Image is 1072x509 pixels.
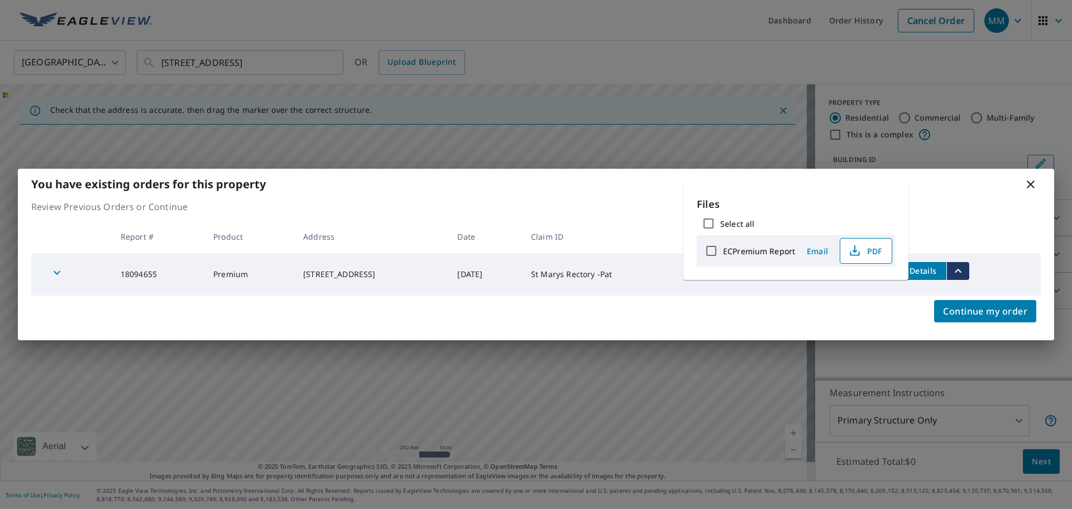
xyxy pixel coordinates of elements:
[840,238,892,264] button: PDF
[31,200,1041,213] p: Review Previous Orders or Continue
[204,253,294,296] td: Premium
[448,220,522,253] th: Date
[112,220,204,253] th: Report #
[697,197,895,212] p: Files
[522,220,691,253] th: Claim ID
[946,262,969,280] button: filesDropdownBtn-18094655
[522,253,691,296] td: St Marys Rectory -Pat
[723,246,795,256] label: ECPremium Report
[303,269,439,280] div: [STREET_ADDRESS]
[448,253,522,296] td: [DATE]
[899,262,946,280] button: detailsBtn-18094655
[294,220,448,253] th: Address
[800,242,835,260] button: Email
[204,220,294,253] th: Product
[906,265,940,276] span: Details
[720,218,754,229] label: Select all
[112,253,204,296] td: 18094655
[31,177,266,192] b: You have existing orders for this property
[804,246,831,256] span: Email
[934,300,1036,322] button: Continue my order
[943,303,1027,319] span: Continue my order
[847,244,883,258] span: PDF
